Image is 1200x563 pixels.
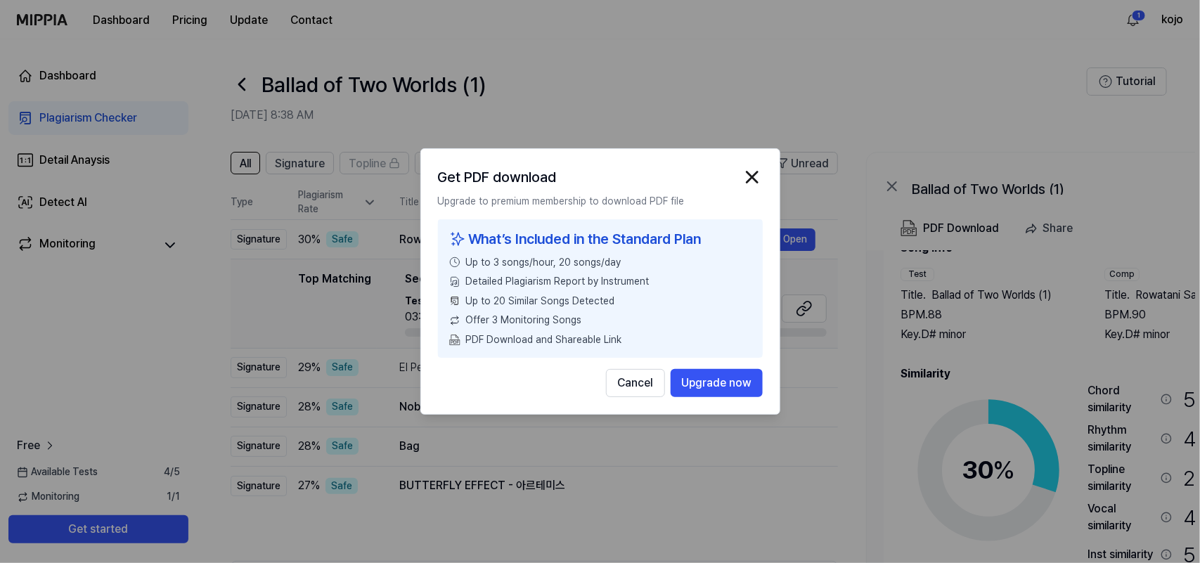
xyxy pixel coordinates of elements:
[466,295,615,309] span: Up to 20 Similar Songs Detected
[466,333,622,347] span: PDF Download and Shareable Link
[606,369,665,397] button: Cancel
[671,369,763,397] button: Upgrade now
[466,256,621,270] span: Up to 3 songs/hour, 20 songs/day
[438,194,763,208] p: Upgrade to premium membership to download PDF file
[742,167,763,188] img: close
[449,228,751,250] div: What’s Included in the Standard Plan
[438,166,557,188] h2: Get PDF download
[466,313,582,328] span: Offer 3 Monitoring Songs
[449,228,466,250] img: sparkles icon
[466,275,650,289] span: Detailed Plagiarism Report by Instrument
[449,335,460,346] img: PDF Download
